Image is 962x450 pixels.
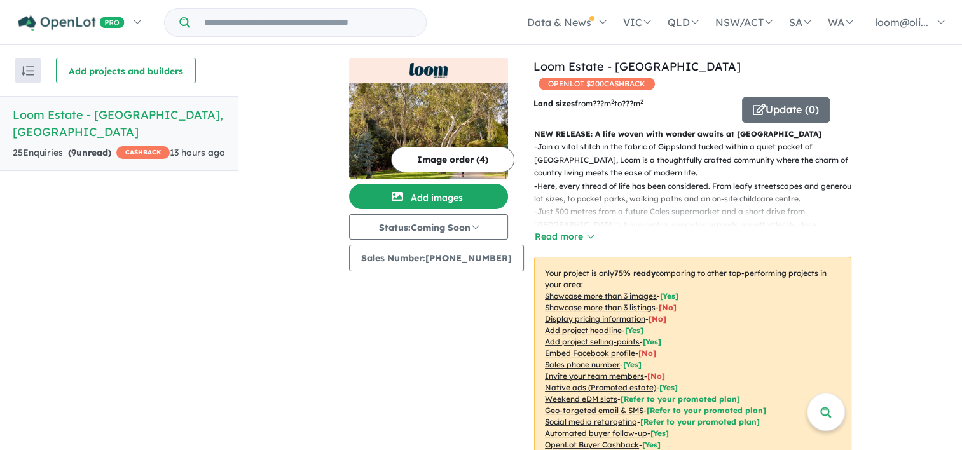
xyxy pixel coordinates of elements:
u: Add project headline [545,325,622,335]
span: OPENLOT $ 200 CASHBACK [539,78,655,90]
u: Showcase more than 3 images [545,291,657,301]
span: [ No ] [647,371,665,381]
span: 9 [71,147,76,158]
u: Embed Facebook profile [545,348,635,358]
p: - Join a vital stitch in the fabric of Gippsland tucked within a quiet pocket of [GEOGRAPHIC_DATA... [534,140,862,179]
b: 75 % ready [614,268,656,278]
u: Social media retargeting [545,417,637,426]
span: [ Yes ] [623,360,642,369]
img: Loom Estate - Warragul Logo [354,63,503,78]
span: [ Yes ] [625,325,643,335]
span: [Yes] [650,428,669,438]
p: - Just 500 metres from a future Coles supermarket and a short drive from [GEOGRAPHIC_DATA]’s town... [534,205,862,231]
u: Showcase more than 3 listings [545,303,656,312]
span: [Refer to your promoted plan] [640,417,760,426]
span: to [614,99,643,108]
span: [ No ] [649,314,666,324]
span: loom@oli... [875,16,928,29]
span: [Yes] [659,383,678,392]
button: Image order (4) [391,147,514,172]
a: Loom Estate - [GEOGRAPHIC_DATA] [533,59,741,74]
p: - Here, every thread of life has been considered. From leafy streetscapes and generous lot sizes,... [534,180,862,206]
u: Add project selling-points [545,337,640,346]
button: Status:Coming Soon [349,214,508,240]
b: Land sizes [533,99,575,108]
h5: Loom Estate - [GEOGRAPHIC_DATA] , [GEOGRAPHIC_DATA] [13,106,225,140]
u: Weekend eDM slots [545,394,617,404]
img: Openlot PRO Logo White [18,15,125,31]
a: Loom Estate - Warragul LogoLoom Estate - Warragul [349,58,508,179]
u: Display pricing information [545,314,645,324]
span: [ No ] [659,303,677,312]
img: Loom Estate - Warragul [349,83,508,179]
u: ???m [622,99,643,108]
button: Sales Number:[PHONE_NUMBER] [349,245,524,271]
p: from [533,97,732,110]
div: 25 Enquir ies [13,146,170,161]
button: Add projects and builders [56,58,196,83]
span: [ Yes ] [643,337,661,346]
span: [ Yes ] [660,291,678,301]
span: 13 hours ago [170,147,225,158]
sup: 2 [611,98,614,105]
u: Native ads (Promoted estate) [545,383,656,392]
button: Read more [534,229,594,244]
span: [Refer to your promoted plan] [647,406,766,415]
u: Invite your team members [545,371,644,381]
u: ??? m [593,99,614,108]
sup: 2 [640,98,643,105]
u: Automated buyer follow-up [545,428,647,438]
span: [ No ] [638,348,656,358]
button: Add images [349,184,508,209]
span: CASHBACK [116,146,170,159]
input: Try estate name, suburb, builder or developer [193,9,423,36]
strong: ( unread) [68,147,111,158]
span: [Refer to your promoted plan] [621,394,740,404]
u: OpenLot Buyer Cashback [545,440,639,449]
span: [Yes] [642,440,661,449]
p: NEW RELEASE: A life woven with wonder awaits at [GEOGRAPHIC_DATA] [534,128,851,140]
button: Update (0) [742,97,830,123]
u: Sales phone number [545,360,620,369]
u: Geo-targeted email & SMS [545,406,643,415]
img: sort.svg [22,66,34,76]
